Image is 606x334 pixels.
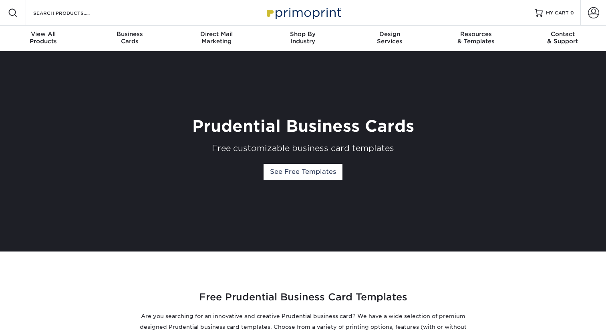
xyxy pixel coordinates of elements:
[173,26,260,51] a: Direct MailMarketing
[173,30,260,45] div: Marketing
[173,30,260,38] span: Direct Mail
[519,26,606,51] a: Contact& Support
[346,26,433,51] a: DesignServices
[433,30,519,45] div: & Templates
[87,30,173,45] div: Cards
[260,30,346,45] div: Industry
[570,10,574,16] span: 0
[346,30,433,45] div: Services
[263,4,343,21] img: Primoprint
[433,30,519,38] span: Resources
[66,142,540,154] div: Free customizable business card templates
[264,164,342,180] a: See Free Templates
[260,26,346,51] a: Shop ByIndustry
[87,30,173,38] span: Business
[519,30,606,38] span: Contact
[66,117,540,136] h1: Prudential Business Cards
[69,290,538,304] h2: Free Prudential Business Card Templates
[433,26,519,51] a: Resources& Templates
[87,26,173,51] a: BusinessCards
[519,30,606,45] div: & Support
[260,30,346,38] span: Shop By
[346,30,433,38] span: Design
[32,8,111,18] input: SEARCH PRODUCTS.....
[546,10,569,16] span: MY CART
